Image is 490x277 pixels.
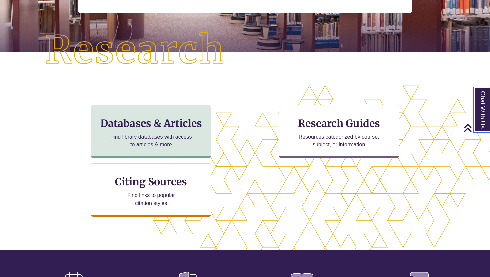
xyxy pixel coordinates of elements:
[108,133,195,149] p: Find library databases with access to articles & more
[91,163,211,217] a: Citing Sources Find links to popular citation styles
[279,105,399,158] a: Research Guides Resources categorized by course, subject, or information
[119,191,184,207] p: Find links to popular citation styles
[285,117,393,130] h3: Research Guides
[111,175,192,188] h3: Citing Sources
[25,12,245,89] img: Research
[463,123,488,132] a: Back to Top
[91,105,211,158] a: Databases & Articles Find library databases with access to articles & more
[295,133,382,149] p: Resources categorized by course, subject, or information
[97,117,205,130] h3: Databases & Articles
